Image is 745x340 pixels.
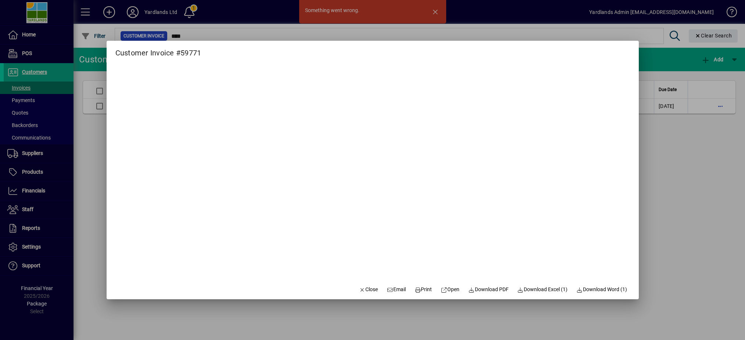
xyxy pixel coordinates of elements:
[576,286,627,293] span: Download Word (1)
[359,286,378,293] span: Close
[468,286,509,293] span: Download PDF
[412,283,435,296] button: Print
[387,286,406,293] span: Email
[356,283,381,296] button: Close
[415,286,432,293] span: Print
[465,283,512,296] a: Download PDF
[573,283,630,296] button: Download Word (1)
[515,283,571,296] button: Download Excel (1)
[441,286,460,293] span: Open
[517,286,568,293] span: Download Excel (1)
[438,283,463,296] a: Open
[107,41,210,59] h2: Customer Invoice #59771
[384,283,409,296] button: Email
